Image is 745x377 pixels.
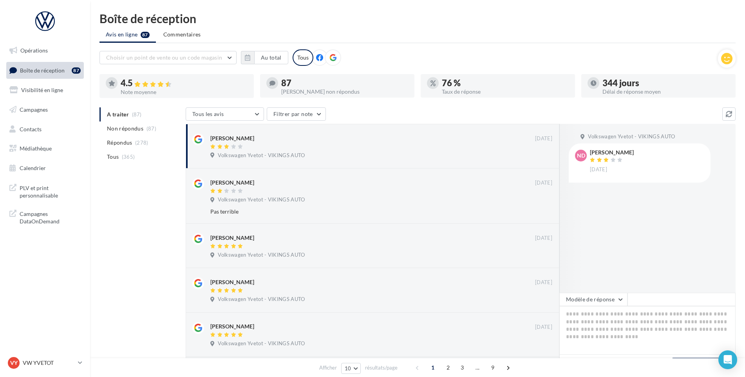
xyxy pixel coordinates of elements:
[5,121,85,138] a: Contacts
[442,79,569,87] div: 76 %
[602,89,729,94] div: Délai de réponse moyen
[210,234,254,242] div: [PERSON_NAME]
[6,355,84,370] a: VY VW YVETOT
[345,365,351,372] span: 10
[5,42,85,59] a: Opérations
[5,179,85,203] a: PLV et print personnalisable
[20,47,48,54] span: Opérations
[442,361,454,374] span: 2
[20,106,48,113] span: Campagnes
[5,205,85,228] a: Campagnes DataOnDemand
[20,125,42,132] span: Contacts
[5,82,85,98] a: Visibilité en ligne
[5,160,85,176] a: Calendrier
[121,89,248,95] div: Note moyenne
[218,340,305,347] span: Volkswagen Yvetot - VIKINGS AUTO
[5,62,85,79] a: Boîte de réception87
[218,196,305,203] span: Volkswagen Yvetot - VIKINGS AUTO
[590,150,634,155] div: [PERSON_NAME]
[5,140,85,157] a: Médiathèque
[99,13,736,24] div: Boîte de réception
[20,145,52,152] span: Médiathèque
[267,107,326,121] button: Filtrer par note
[535,324,552,331] span: [DATE]
[5,101,85,118] a: Campagnes
[718,350,737,369] div: Open Intercom Messenger
[241,51,288,64] button: Au total
[210,278,254,286] div: [PERSON_NAME]
[107,125,143,132] span: Non répondus
[210,208,501,216] div: Pas terrible
[72,67,81,74] div: 87
[107,139,132,147] span: Répondus
[20,165,46,171] span: Calendrier
[365,364,398,372] span: résultats/page
[135,140,148,146] span: (278)
[21,87,63,93] span: Visibilité en ligne
[427,361,439,374] span: 1
[20,183,81,199] span: PLV et print personnalisable
[210,134,254,142] div: [PERSON_NAME]
[341,363,361,374] button: 10
[293,49,313,66] div: Tous
[107,153,119,161] span: Tous
[186,107,264,121] button: Tous les avis
[590,166,607,173] span: [DATE]
[254,51,288,64] button: Au total
[559,293,627,306] button: Modèle de réponse
[319,364,337,372] span: Afficher
[535,179,552,187] span: [DATE]
[99,51,237,64] button: Choisir un point de vente ou un code magasin
[210,179,254,187] div: [PERSON_NAME]
[281,79,408,87] div: 87
[20,67,65,73] span: Boîte de réception
[442,89,569,94] div: Taux de réponse
[146,125,156,132] span: (87)
[535,279,552,286] span: [DATE]
[535,235,552,242] span: [DATE]
[192,111,224,117] span: Tous les avis
[218,296,305,303] span: Volkswagen Yvetot - VIKINGS AUTO
[602,79,729,87] div: 344 jours
[122,154,135,160] span: (365)
[218,152,305,159] span: Volkswagen Yvetot - VIKINGS AUTO
[10,359,18,367] span: VY
[281,89,408,94] div: [PERSON_NAME] non répondus
[486,361,499,374] span: 9
[456,361,468,374] span: 3
[163,31,201,38] span: Commentaires
[535,135,552,142] span: [DATE]
[218,252,305,259] span: Volkswagen Yvetot - VIKINGS AUTO
[20,208,81,225] span: Campagnes DataOnDemand
[23,359,75,367] p: VW YVETOT
[577,152,585,159] span: ND
[210,323,254,330] div: [PERSON_NAME]
[588,133,675,140] span: Volkswagen Yvetot - VIKINGS AUTO
[471,361,484,374] span: ...
[121,79,248,88] div: 4.5
[106,54,222,61] span: Choisir un point de vente ou un code magasin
